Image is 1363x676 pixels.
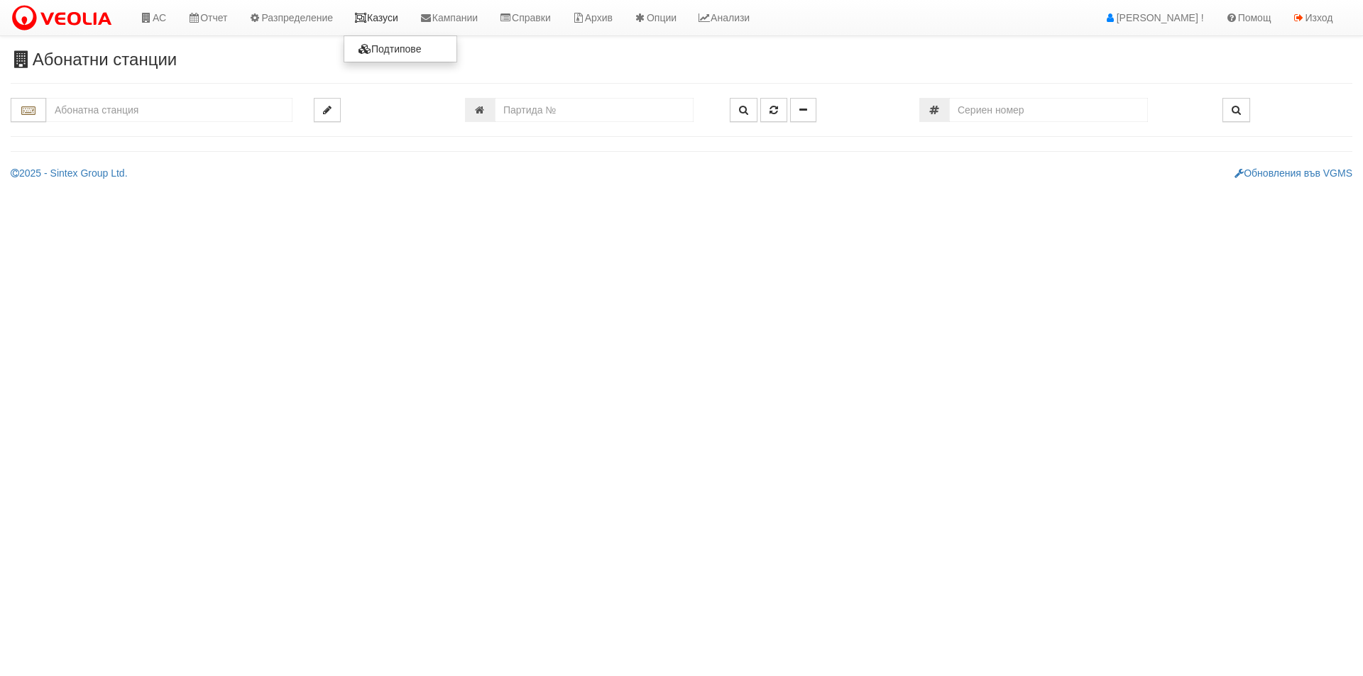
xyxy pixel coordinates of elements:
[11,167,128,179] a: 2025 - Sintex Group Ltd.
[344,40,456,58] a: Подтипове
[495,98,694,122] input: Партида №
[11,50,1352,69] h3: Абонатни станции
[11,4,119,33] img: VeoliaLogo.png
[949,98,1148,122] input: Сериен номер
[1235,167,1352,179] a: Обновления във VGMS
[46,98,292,122] input: Абонатна станция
